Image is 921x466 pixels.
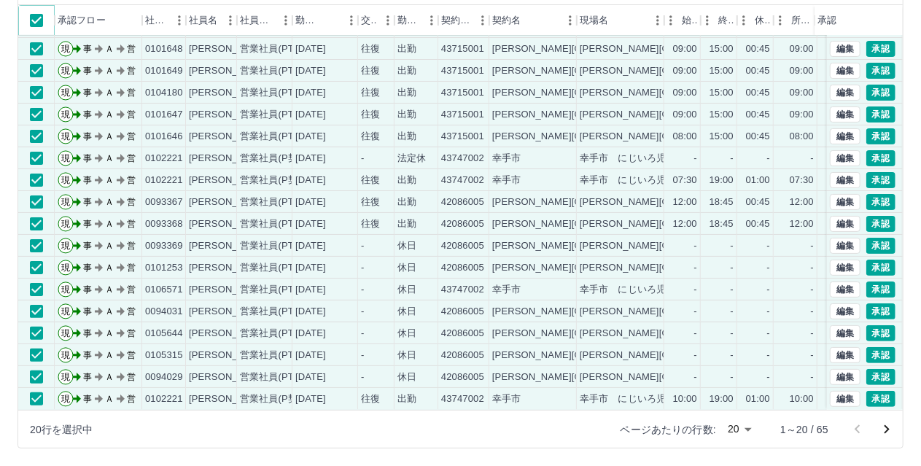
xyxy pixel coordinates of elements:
div: 往復 [361,130,380,144]
div: 社員区分 [240,5,275,36]
div: 42086005 [441,261,484,275]
text: Ａ [105,197,114,207]
div: 18:45 [710,195,734,209]
text: 現 [61,241,70,251]
div: [PERSON_NAME][GEOGRAPHIC_DATA] [492,217,672,231]
text: 現 [61,263,70,273]
button: 次のページへ [872,415,901,444]
div: 出勤 [397,130,416,144]
div: 42086005 [441,195,484,209]
div: 契約名 [489,5,577,36]
div: 15:00 [710,42,734,56]
text: 営 [127,88,136,98]
div: 承認 [815,5,890,36]
div: 09:00 [673,86,697,100]
div: [PERSON_NAME] [189,305,268,319]
button: 承認 [866,41,895,57]
div: [PERSON_NAME][GEOGRAPHIC_DATA] [492,64,672,78]
button: 編集 [830,172,860,188]
div: [DATE] [295,283,326,297]
div: 契約コード [441,5,472,36]
div: - [767,283,770,297]
div: - [694,261,697,275]
div: - [811,261,814,275]
div: 43715001 [441,42,484,56]
text: 現 [61,109,70,120]
button: 編集 [830,347,860,363]
text: 事 [83,175,92,185]
button: 承認 [866,260,895,276]
text: 現 [61,306,70,317]
div: 09:00 [790,42,814,56]
div: 休日 [397,283,416,297]
div: [PERSON_NAME][GEOGRAPHIC_DATA] [492,108,672,122]
div: 0093368 [145,217,183,231]
div: [PERSON_NAME][GEOGRAPHIC_DATA]立[PERSON_NAME]小学校 [580,64,877,78]
div: 00:45 [746,195,770,209]
div: - [767,305,770,319]
div: [PERSON_NAME][GEOGRAPHIC_DATA]立[PERSON_NAME]学童保育室 [580,261,897,275]
div: 契約名 [492,5,521,36]
div: [DATE] [295,130,326,144]
div: [DATE] [295,86,326,100]
div: [PERSON_NAME] [189,42,268,56]
div: [PERSON_NAME][GEOGRAPHIC_DATA]立[PERSON_NAME]学童保育室 [580,305,897,319]
div: 09:00 [673,64,697,78]
button: 承認 [866,391,895,407]
div: - [361,305,364,319]
button: 承認 [866,150,895,166]
div: 43715001 [441,108,484,122]
div: 0094031 [145,305,183,319]
div: [DATE] [295,108,326,122]
div: [PERSON_NAME][GEOGRAPHIC_DATA]立[PERSON_NAME]小学校 [580,42,877,56]
div: 幸手市 にじいろ児童クラブ [580,174,704,187]
text: 事 [83,109,92,120]
div: 15:00 [710,108,734,122]
div: 往復 [361,86,380,100]
div: [PERSON_NAME] [189,86,268,100]
div: 往復 [361,195,380,209]
button: 承認 [866,303,895,319]
div: [PERSON_NAME][GEOGRAPHIC_DATA]立[PERSON_NAME]小学校 [580,86,877,100]
div: 勤務日 [292,5,358,36]
button: メニュー [219,9,241,31]
div: 出勤 [397,195,416,209]
div: 現場名 [580,5,608,36]
div: 0101253 [145,261,183,275]
text: 現 [61,88,70,98]
div: 43715001 [441,86,484,100]
text: 事 [83,66,92,76]
div: [PERSON_NAME] [189,64,268,78]
div: 00:45 [746,217,770,231]
div: 出勤 [397,108,416,122]
div: 42086005 [441,305,484,319]
text: Ａ [105,131,114,141]
div: [PERSON_NAME] [189,108,268,122]
div: 0105644 [145,327,183,341]
div: 0104180 [145,86,183,100]
div: 12:00 [673,195,697,209]
button: 承認 [866,106,895,123]
div: 42086005 [441,217,484,231]
div: 幸手市 にじいろ児童クラブ [580,152,704,166]
div: 09:00 [790,86,814,100]
div: 営業社員(PT契約) [240,42,316,56]
div: 営業社員(PT契約) [240,130,316,144]
div: 営業社員(P契約) [240,174,311,187]
div: 営業社員(PT契約) [240,239,316,253]
div: 往復 [361,217,380,231]
text: Ａ [105,66,114,76]
div: 0102221 [145,174,183,187]
div: - [361,283,364,297]
div: 幸手市 [492,152,521,166]
div: 社員番号 [145,5,168,36]
div: - [731,152,734,166]
button: メニュー [168,9,190,31]
div: [PERSON_NAME] [189,174,268,187]
button: メニュー [559,9,581,31]
div: 出勤 [397,86,416,100]
div: - [694,305,697,319]
text: 営 [127,306,136,317]
button: メニュー [647,9,669,31]
text: 営 [127,241,136,251]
